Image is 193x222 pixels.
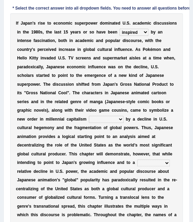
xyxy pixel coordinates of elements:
[17,38,18,43] b: i
[107,47,109,52] b: r
[172,21,174,26] b: n
[49,21,51,26] b: o
[110,21,112,26] b: n
[145,56,146,60] b: t
[38,30,41,34] b: 0
[111,47,112,52] b: l
[71,56,74,60] b: V
[136,56,138,60] b: e
[70,38,73,43] b: n
[77,21,79,26] b: u
[135,47,138,52] b: A
[29,56,32,60] b: K
[164,56,167,60] b: w
[60,47,62,52] b: n
[23,65,26,69] b: a
[149,56,151,60] b: a
[59,47,60,52] b: i
[160,30,162,34] b: n
[94,21,96,26] b: e
[39,21,41,26] b: i
[17,30,18,34] b: i
[144,21,148,26] b: m
[40,47,42,52] b: e
[170,21,172,26] b: o
[73,47,75,52] b: e
[46,30,47,34] b: t
[168,21,170,26] b: i
[25,21,28,26] b: p
[33,30,36,34] b: 9
[53,21,56,26] b: e
[105,56,107,60] b: u
[61,38,63,43] b: o
[101,30,103,34] b: v
[20,56,22,60] b: e
[68,47,71,52] b: a
[156,47,158,52] b: o
[42,38,43,43] b: i
[38,21,39,26] b: r
[123,21,126,26] b: U
[55,38,56,43] b: ,
[55,21,58,26] b: c
[35,56,36,60] b: t
[115,47,118,52] b: n
[114,56,117,60] b: m
[151,30,153,34] b: b
[96,30,99,34] b: h
[69,21,70,26] b: i
[85,47,86,52] b: l
[33,47,35,52] b: s
[79,30,81,34] b: s
[47,30,50,34] b: h
[95,56,98,60] b: n
[89,56,91,60] b: s
[115,30,117,34] b: n
[123,38,125,43] b: d
[42,56,44,60] b: n
[73,30,75,34] b: e
[63,30,66,34] b: 1
[100,47,102,52] b: u
[66,30,68,34] b: 5
[16,21,17,26] b: I
[76,56,78,60] b: s
[135,56,136,60] b: l
[130,47,132,52] b: e
[131,56,132,60] b: i
[156,21,157,26] b: i
[65,21,69,26] b: m
[137,21,140,26] b: a
[70,30,73,34] b: y
[128,38,131,43] b: c
[22,56,23,60] b: l
[98,38,100,43] b: n
[63,21,65,26] b: o
[18,30,20,34] b: n
[150,47,152,52] b: é
[135,38,137,43] b: r
[127,21,129,26] b: S
[68,56,70,60] b: T
[44,47,46,52] b: c
[43,21,45,26] b: e
[33,38,35,43] b: f
[83,30,85,34] b: o
[87,47,89,52] b: o
[21,21,23,26] b: J
[108,21,109,26] b: i
[91,21,94,26] b: w
[159,38,162,43] b: e
[133,38,135,43] b: u
[108,38,110,43] b: o
[24,30,27,34] b: h
[82,21,84,26] b: e
[108,30,110,34] b: b
[60,30,61,34] b: t
[149,21,151,26] b: c
[143,56,145,60] b: a
[75,21,77,26] b: s
[100,21,102,26] b: d
[19,65,22,69] b: a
